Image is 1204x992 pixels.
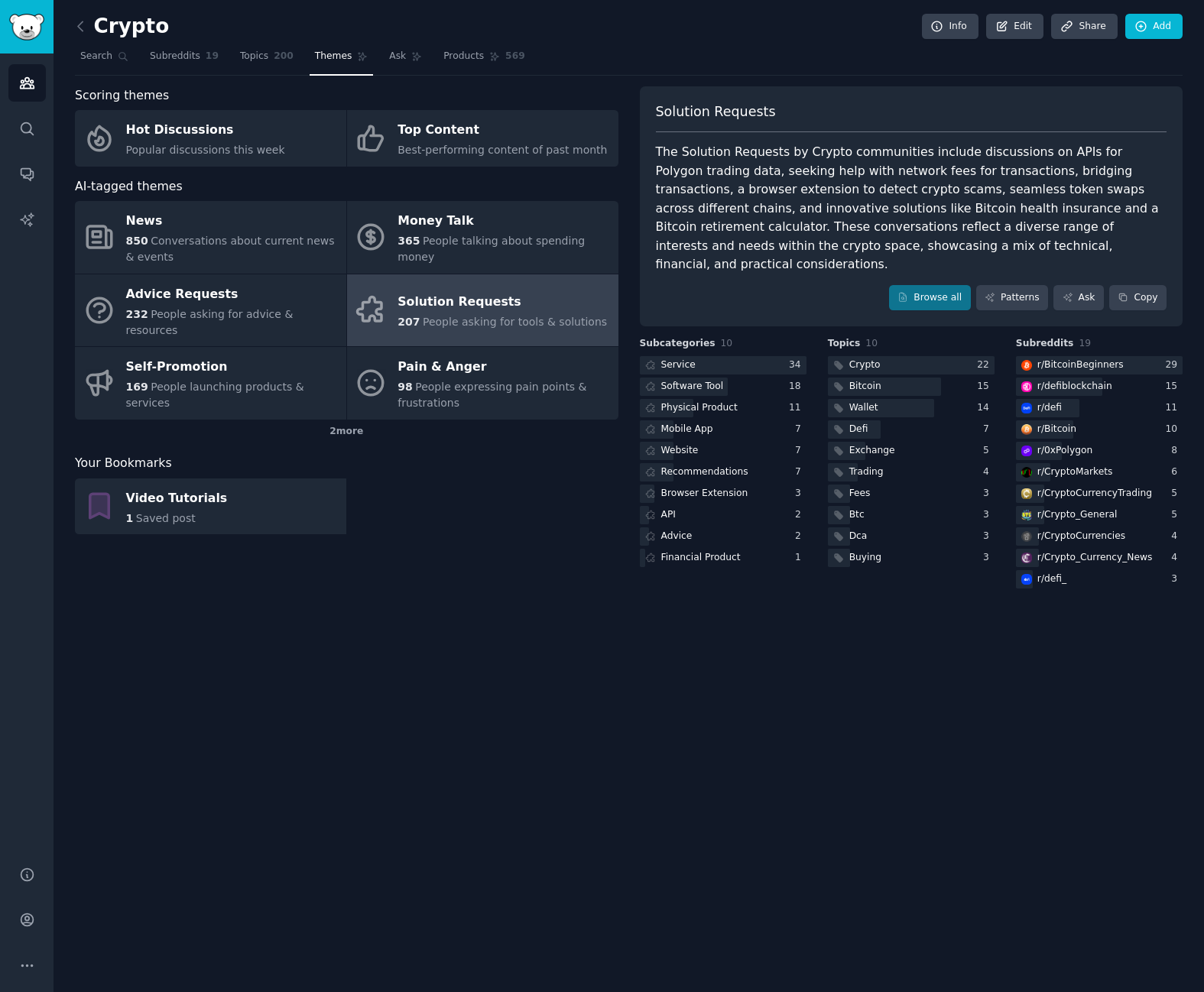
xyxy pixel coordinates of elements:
[126,209,339,234] div: News
[828,337,861,351] span: Topics
[1079,338,1091,348] span: 19
[1016,356,1183,375] a: BitcoinBeginnersr/BitcoinBeginners29
[1171,530,1183,543] div: 4
[136,512,196,524] span: Saved post
[310,44,374,76] a: Themes
[1165,358,1183,372] div: 29
[828,442,995,461] a: Exchange5
[1037,465,1113,479] div: r/ CryptoMarkets
[1171,572,1183,586] div: 3
[126,144,285,156] span: Popular discussions this week
[1171,465,1183,479] div: 6
[398,355,610,380] div: Pain & Anger
[865,338,878,348] span: 10
[1021,488,1032,499] img: CryptoCurrencyTrading
[1016,485,1183,504] a: CryptoCurrencyTradingr/CryptoCurrencyTrading5
[398,381,586,409] span: People expressing pain points & frustrations
[640,399,806,418] a: Physical Product11
[828,420,995,439] a: Defi7
[144,44,224,76] a: Subreddits19
[828,485,995,504] a: Fees3
[983,423,995,436] div: 7
[849,380,881,394] div: Bitcoin
[1016,570,1183,589] a: defi_r/defi_3
[721,338,733,348] span: 10
[75,201,346,274] a: News850Conversations about current news & events
[661,530,693,543] div: Advice
[1037,530,1125,543] div: r/ CryptoCurrencies
[1037,380,1112,394] div: r/ defiblockchain
[1037,551,1153,565] div: r/ Crypto_Currency_News
[789,380,806,394] div: 18
[1171,444,1183,458] div: 8
[656,143,1167,274] div: The Solution Requests by Crypto communities include discussions on APIs for Polygon trading data,...
[1021,381,1032,392] img: defiblockchain
[889,285,971,311] a: Browse all
[795,508,806,522] div: 2
[1021,446,1032,456] img: 0xPolygon
[347,274,618,347] a: Solution Requests207People asking for tools & solutions
[849,465,884,479] div: Trading
[1021,467,1032,478] img: CryptoMarkets
[986,14,1043,40] a: Edit
[1125,14,1183,40] a: Add
[661,444,699,458] div: Website
[398,290,607,315] div: Solution Requests
[1021,403,1032,413] img: defi
[75,110,346,167] a: Hot DiscussionsPopular discussions this week
[849,358,881,372] div: Crypto
[661,508,676,522] div: API
[1016,527,1183,546] a: CryptoCurrenciesr/CryptoCurrencies4
[75,177,183,196] span: AI-tagged themes
[922,14,978,40] a: Info
[1016,463,1183,482] a: CryptoMarketsr/CryptoMarkets6
[1016,549,1183,568] a: Crypto_Currency_Newsr/Crypto_Currency_News4
[398,235,585,263] span: People talking about spending money
[849,401,878,415] div: Wallet
[398,118,607,143] div: Top Content
[398,209,610,234] div: Money Talk
[1037,401,1062,415] div: r/ defi
[1171,508,1183,522] div: 5
[398,235,420,247] span: 365
[126,486,228,511] div: Video Tutorials
[1037,358,1124,372] div: r/ BitcoinBeginners
[1037,444,1092,458] div: r/ 0xPolygon
[977,358,995,372] div: 22
[795,423,806,436] div: 7
[398,381,412,393] span: 98
[347,110,618,167] a: Top ContentBest-performing content of past month
[75,274,346,347] a: Advice Requests232People asking for advice & resources
[976,285,1048,311] a: Patterns
[1016,442,1183,461] a: 0xPolygonr/0xPolygon8
[640,337,716,351] span: Subcategories
[1016,506,1183,525] a: Crypto_Generalr/Crypto_General5
[1021,510,1032,520] img: Crypto_General
[640,420,806,439] a: Mobile App7
[80,50,112,63] span: Search
[126,512,134,524] span: 1
[983,551,995,565] div: 3
[126,235,335,263] span: Conversations about current news & events
[661,380,724,394] div: Software Tool
[789,358,806,372] div: 34
[1037,572,1066,586] div: r/ defi_
[1171,487,1183,501] div: 5
[849,423,868,436] div: Defi
[640,463,806,482] a: Recommendations7
[640,506,806,525] a: API2
[849,444,895,458] div: Exchange
[75,347,346,420] a: Self-Promotion169People launching products & services
[983,530,995,543] div: 3
[1171,551,1183,565] div: 4
[661,487,748,501] div: Browser Extension
[438,44,530,76] a: Products569
[789,401,806,415] div: 11
[1016,378,1183,397] a: defiblockchainr/defiblockchain15
[505,50,525,63] span: 569
[795,551,806,565] div: 1
[849,530,868,543] div: Dca
[983,444,995,458] div: 5
[1051,14,1117,40] a: Share
[795,465,806,479] div: 7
